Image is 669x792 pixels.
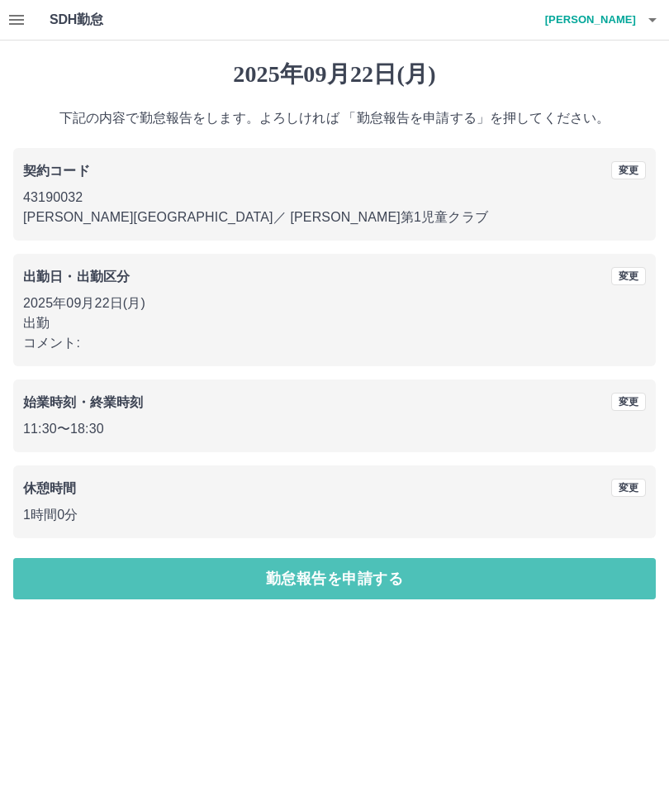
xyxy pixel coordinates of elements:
p: 1時間0分 [23,505,646,525]
b: 契約コード [23,164,90,178]
button: 変更 [611,479,646,497]
p: [PERSON_NAME][GEOGRAPHIC_DATA] ／ [PERSON_NAME]第1児童クラブ [23,208,646,227]
p: 出勤 [23,313,646,333]
button: 変更 [611,393,646,411]
p: コメント: [23,333,646,353]
b: 休憩時間 [23,481,77,495]
p: 11:30 〜 18:30 [23,419,646,439]
b: 始業時刻・終業時刻 [23,395,143,409]
b: 出勤日・出勤区分 [23,270,130,284]
p: 2025年09月22日(月) [23,293,646,313]
button: 変更 [611,161,646,179]
p: 下記の内容で勤怠報告をします。よろしければ 「勤怠報告を申請する」を押してください。 [13,108,656,128]
button: 変更 [611,267,646,285]
h1: 2025年09月22日(月) [13,60,656,88]
p: 43190032 [23,188,646,208]
button: 勤怠報告を申請する [13,558,656,599]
